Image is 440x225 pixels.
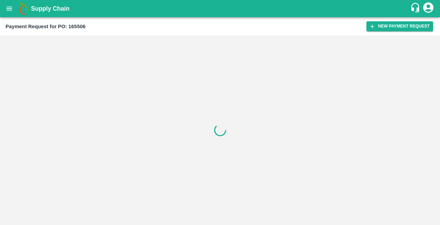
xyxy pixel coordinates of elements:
b: Payment Request for PO: 165506 [5,24,86,29]
b: Supply Chain [31,5,69,12]
button: open drawer [1,1,17,17]
img: logo [17,2,31,15]
a: Supply Chain [31,4,410,13]
div: account of current user [422,1,434,16]
button: New Payment Request [366,21,433,31]
div: customer-support [410,2,422,15]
